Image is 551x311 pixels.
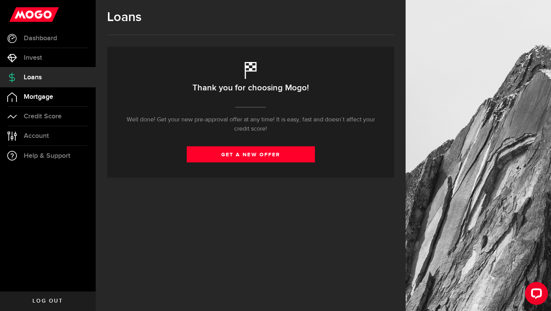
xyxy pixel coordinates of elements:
span: Log out [33,298,63,304]
span: Credit Score [24,113,62,120]
h2: Thank you for choosing Mogo! [192,80,309,96]
span: Account [24,133,49,139]
a: get a new offer [187,146,315,162]
p: Well done! Get your new pre-approval offer at any time! It is easy, fast and doesn’t affect your ... [122,115,379,134]
span: Dashboard [24,35,57,42]
span: Mortgage [24,93,53,100]
span: Invest [24,54,42,61]
h1: Loans [107,10,394,25]
iframe: LiveChat chat widget [519,279,551,311]
span: Help & Support [24,152,70,159]
span: Loans [24,74,42,81]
